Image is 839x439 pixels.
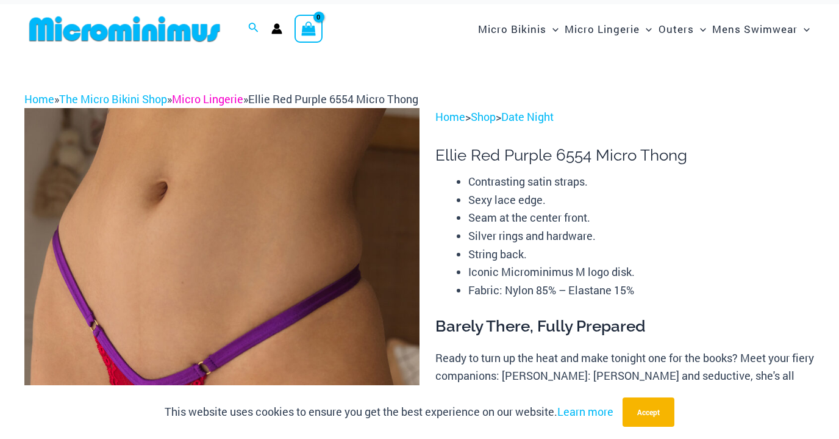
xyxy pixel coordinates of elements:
li: Seam at the center front. [468,209,815,227]
a: Mens SwimwearMenu ToggleMenu Toggle [709,10,813,48]
span: Menu Toggle [546,13,559,45]
a: Home [24,92,54,106]
li: Iconic Microminimus M logo disk. [468,263,815,281]
li: Sexy lace edge. [468,191,815,209]
span: Micro Bikinis [478,13,546,45]
span: Menu Toggle [694,13,706,45]
button: Accept [623,397,674,427]
li: Fabric: Nylon 85% – Elastane 15% [468,281,815,300]
a: The Micro Bikini Shop [59,92,167,106]
span: Micro Lingerie [565,13,640,45]
nav: Site Navigation [473,9,815,49]
a: Micro BikinisMenu ToggleMenu Toggle [475,10,562,48]
li: String back. [468,245,815,264]
span: Outers [659,13,694,45]
a: Micro Lingerie [172,92,243,106]
img: MM SHOP LOGO FLAT [24,15,225,43]
a: Shop [471,109,496,124]
a: Account icon link [271,23,282,34]
h3: Barely There, Fully Prepared [435,316,815,337]
h1: Ellie Red Purple 6554 Micro Thong [435,146,815,165]
a: Search icon link [248,21,259,37]
span: » » » [24,92,418,106]
a: Home [435,109,465,124]
a: Date Night [501,109,554,124]
span: Mens Swimwear [712,13,798,45]
a: View Shopping Cart, empty [295,15,323,43]
p: This website uses cookies to ensure you get the best experience on our website. [165,403,613,421]
span: Menu Toggle [640,13,652,45]
span: Ellie Red Purple 6554 Micro Thong [248,92,418,106]
li: Silver rings and hardware. [468,227,815,245]
p: > > [435,108,815,126]
a: Learn more [557,404,613,419]
a: Micro LingerieMenu ToggleMenu Toggle [562,10,655,48]
li: Contrasting satin straps. [468,173,815,191]
span: Menu Toggle [798,13,810,45]
a: OutersMenu ToggleMenu Toggle [655,10,709,48]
